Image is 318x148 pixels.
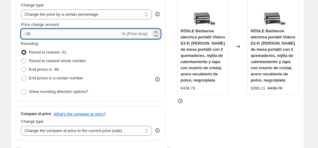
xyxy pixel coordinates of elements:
span: Show rounding direction options? [29,89,88,94]
span: RÖSLE Barbacoa eléctrica portátil Videro E2-P, [PERSON_NAME] de mesa portátil con 2 quemadores, r... [181,29,225,82]
span: Change type [21,3,44,7]
img: 51GeaPL3SgL_80x.jpg [261,2,286,26]
strike: €436.79 [268,85,282,91]
span: RÖSLE Barbacoa eléctrica portátil Videro E2-P, [PERSON_NAME] de mesa portátil con 2 quemadores, r... [251,29,295,82]
div: help [154,127,161,134]
input: -15 [21,29,121,39]
div: help [154,11,161,17]
span: Round to nearest .01 [29,50,66,54]
img: 51GeaPL3SgL_80x.jpg [190,2,215,26]
button: What's the compare at price? [54,112,106,116]
span: Price change amount [21,22,59,27]
span: Round to nearest whole number [29,58,86,63]
span: % (Price drop) [122,31,148,36]
span: Rounding [21,41,38,46]
h3: Compare at price [21,111,51,116]
div: €393.11 [251,85,265,91]
div: €436.79 [181,85,195,91]
span: End prices in .99 [29,67,59,72]
span: Change type [21,119,44,124]
span: End prices in a certain number [29,76,83,80]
